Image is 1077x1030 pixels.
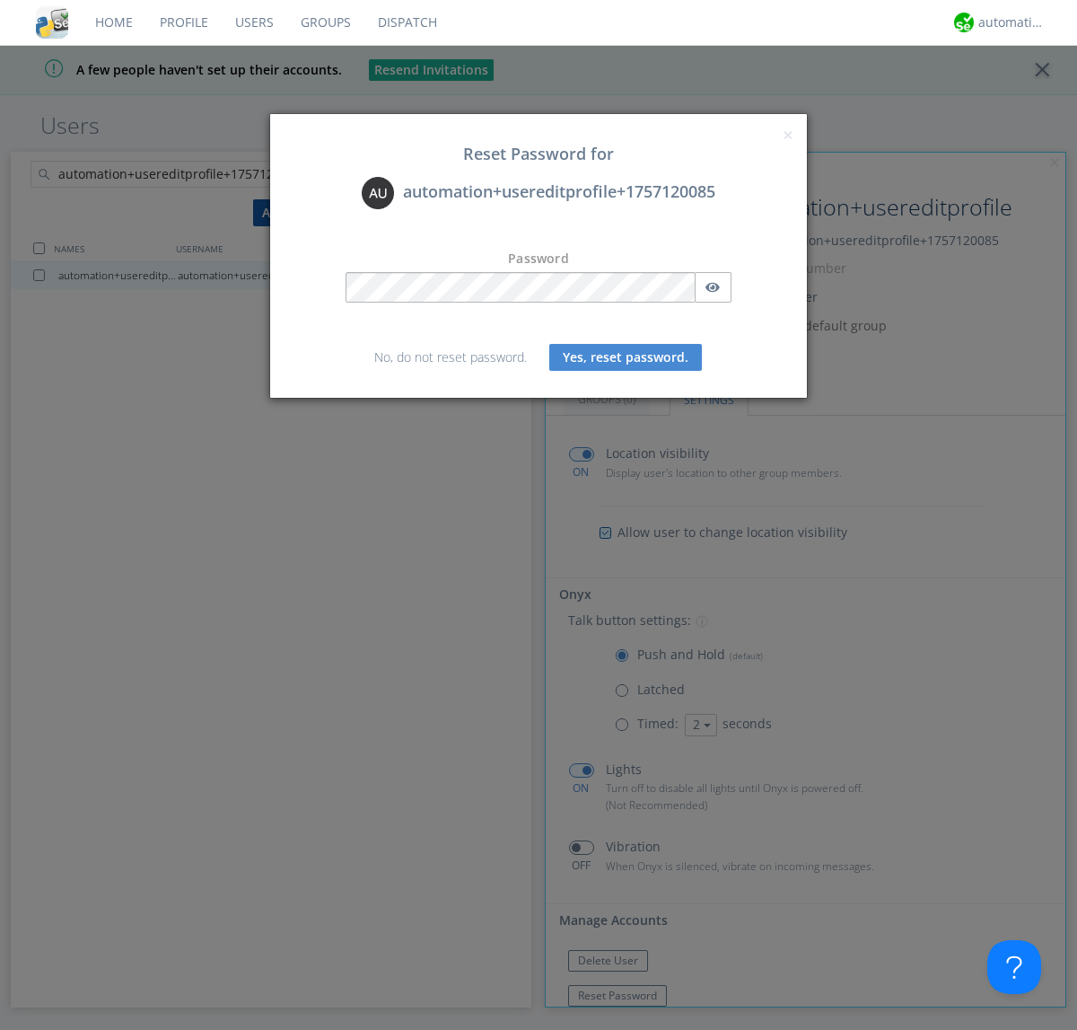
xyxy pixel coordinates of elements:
[36,6,68,39] img: cddb5a64eb264b2086981ab96f4c1ba7
[783,122,793,147] span: ×
[978,13,1046,31] div: automation+atlas
[284,145,793,163] h3: Reset Password for
[374,348,527,365] a: No, do not reset password.
[508,250,569,268] label: Password
[362,177,394,209] img: 373638.png
[284,177,793,209] div: automation+usereditprofile+1757120085
[954,13,974,32] img: d2d01cd9b4174d08988066c6d424eccd
[549,344,702,371] button: Yes, reset password.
